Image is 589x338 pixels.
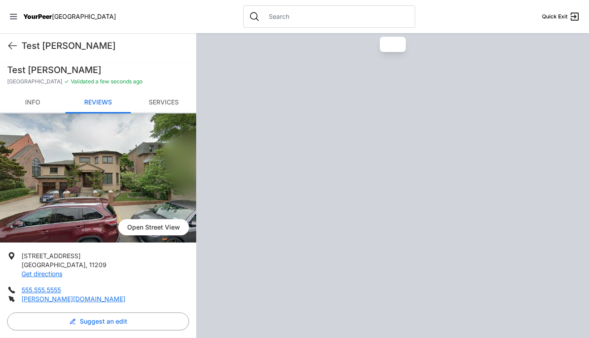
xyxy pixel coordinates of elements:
span: YourPeer [23,13,52,20]
h1: Test [PERSON_NAME] [7,64,189,76]
input: Search [263,12,409,21]
span: [GEOGRAPHIC_DATA] [7,78,62,85]
span: a few seconds ago [94,78,142,85]
h1: Test [PERSON_NAME] [21,39,189,52]
a: Reviews [65,92,131,113]
span: Validated [71,78,94,85]
a: Get directions [21,270,62,277]
span: [STREET_ADDRESS] [21,252,81,260]
span: [GEOGRAPHIC_DATA] [52,13,116,20]
a: Services [131,92,196,113]
span: [GEOGRAPHIC_DATA] [21,261,86,269]
span: Open Street View [118,219,189,235]
button: Suggest an edit [7,312,189,330]
span: Quick Exit [542,13,568,20]
span: , [86,261,87,269]
a: YourPeer[GEOGRAPHIC_DATA] [23,14,116,19]
a: 555.555.5555 [21,286,61,294]
span: ✓ [64,78,69,85]
span: 11209 [89,261,107,269]
a: [PERSON_NAME][DOMAIN_NAME] [21,295,125,303]
span: Suggest an edit [80,317,127,326]
a: Quick Exit [542,11,580,22]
